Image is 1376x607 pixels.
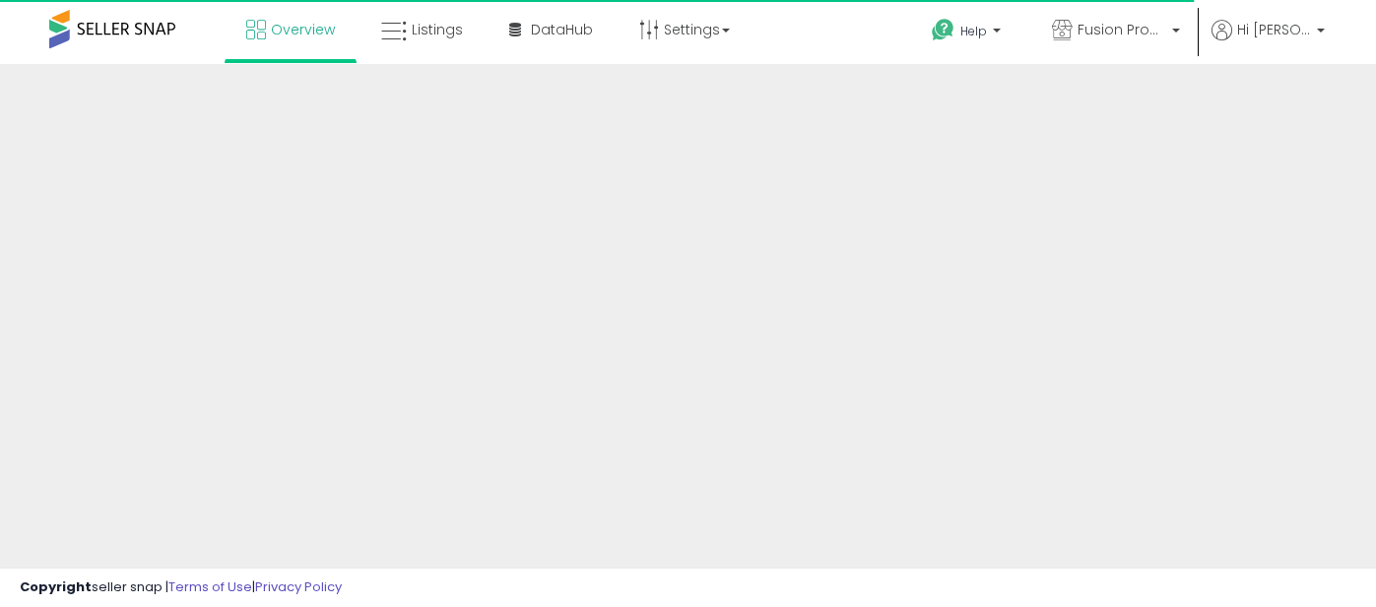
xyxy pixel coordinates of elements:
[255,577,342,596] a: Privacy Policy
[412,20,463,39] span: Listings
[931,18,955,42] i: Get Help
[960,23,987,39] span: Help
[1212,20,1325,64] a: Hi [PERSON_NAME]
[1078,20,1166,39] span: Fusion Products Inc.
[271,20,335,39] span: Overview
[20,578,342,597] div: seller snap | |
[916,3,1020,64] a: Help
[20,577,92,596] strong: Copyright
[531,20,593,39] span: DataHub
[168,577,252,596] a: Terms of Use
[1237,20,1311,39] span: Hi [PERSON_NAME]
